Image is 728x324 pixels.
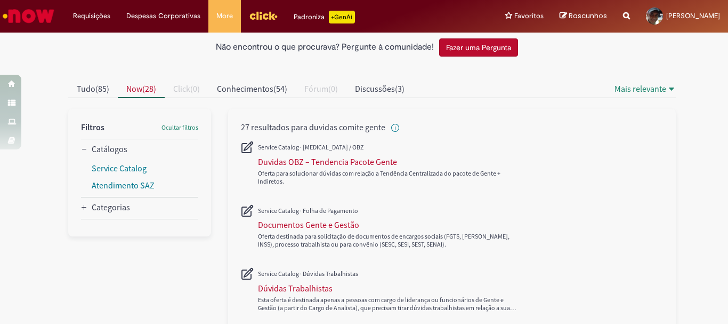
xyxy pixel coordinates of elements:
[216,11,233,21] span: More
[73,11,110,21] span: Requisições
[249,7,278,23] img: click_logo_yellow_360x200.png
[294,11,355,23] div: Padroniza
[216,43,434,52] h2: Não encontrou o que procurava? Pergunte à comunidade!
[666,11,720,20] span: [PERSON_NAME]
[560,11,607,21] a: Rascunhos
[569,11,607,21] span: Rascunhos
[1,5,56,27] img: ServiceNow
[514,11,544,21] span: Favoritos
[126,11,200,21] span: Despesas Corporativas
[329,11,355,23] p: +GenAi
[439,38,518,57] button: Fazer uma Pergunta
